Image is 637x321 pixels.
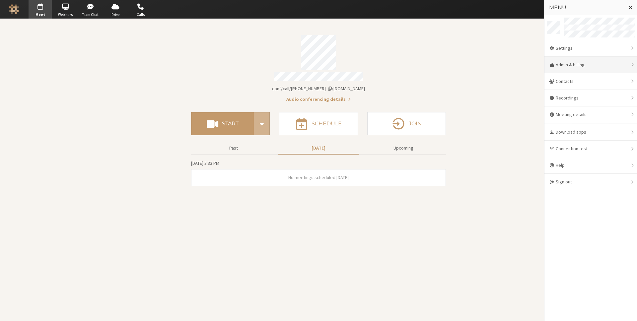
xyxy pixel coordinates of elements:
div: Sign out [544,174,637,190]
section: Account details [191,31,446,103]
h4: Schedule [312,121,342,126]
a: Admin & billing [544,57,637,73]
div: Start conference options [254,112,270,135]
div: Recordings [544,90,637,106]
h4: Start [222,121,239,126]
img: Iotum [9,4,19,14]
button: [DATE] [278,142,359,154]
h3: Menu [549,5,623,11]
div: Help [544,157,637,174]
span: No meetings scheduled [DATE] [288,174,349,180]
div: Contacts [544,73,637,90]
button: Start [191,112,254,135]
span: [DATE] 3:33 PM [191,160,219,166]
span: Team Chat [79,12,102,18]
button: Past [193,142,274,154]
iframe: Chat [620,304,632,316]
span: Drive [104,12,127,18]
div: Connection test [544,141,637,157]
button: Join [367,112,446,135]
button: Copy my meeting room linkCopy my meeting room link [272,85,365,92]
div: Meeting details [544,106,637,123]
h4: Join [409,121,422,126]
span: Copy my meeting room link [272,86,365,92]
div: Download apps [544,124,637,141]
div: Settings [544,40,637,57]
button: Schedule [279,112,358,135]
button: Upcoming [363,142,444,154]
button: Audio conferencing details [286,96,351,103]
span: Calls [129,12,152,18]
span: Webinars [54,12,77,18]
span: Meet [29,12,52,18]
section: Today's Meetings [191,160,446,186]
